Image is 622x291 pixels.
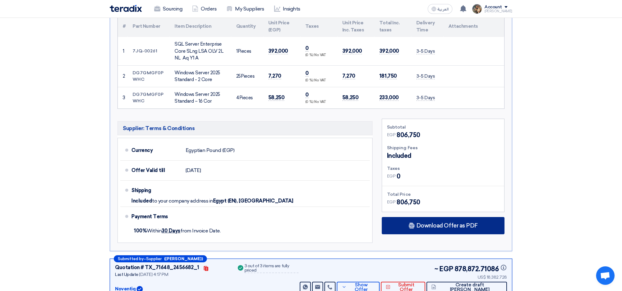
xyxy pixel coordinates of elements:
span: Included [131,198,152,204]
span: 7,270 [268,73,281,79]
th: # [118,16,128,37]
span: EGP [387,132,396,138]
span: 392,000 [342,48,362,54]
span: 3-5 Days [416,73,435,79]
div: US$ 18,382.728 [435,274,507,281]
th: Taxes [300,16,337,37]
th: Attachments [443,16,504,37]
td: DG7GMGF0PWHC [128,87,170,109]
a: Sourcing [149,2,187,16]
span: Download Offer as PDF [416,223,478,228]
div: (0 %) No VAT [305,53,332,58]
img: file_1710751448746.jpg [472,4,482,14]
td: 2 [118,65,128,87]
u: 30 Days [162,228,180,234]
div: Payment Terms [131,209,362,224]
span: 806,750 [397,198,420,207]
a: Insights [269,2,305,16]
span: EGP [387,173,396,179]
span: EGP [439,264,453,274]
span: Supplier [146,257,162,261]
span: [DATE] 4:17 PM [139,272,168,277]
span: 3-5 Days [416,95,435,101]
strong: 100% [134,228,147,234]
span: العربية [438,7,449,11]
td: 7JQ-00261 [128,37,170,65]
span: Included [387,151,411,160]
span: ~ [435,264,438,274]
span: 7,270 [342,73,355,79]
span: 233,000 [379,94,399,101]
div: Subtotal [387,124,499,130]
span: 25 [236,73,241,79]
div: – [114,255,207,262]
span: 58,250 [268,94,284,101]
div: Taxes [387,165,499,172]
div: SQL Server Enterprise Core SLng LSA OLV 2L NL Aq Y1 A [175,41,226,62]
th: Total Inc. taxes [374,16,411,37]
span: 58,250 [342,94,358,101]
span: 3-5 Days [416,48,435,54]
div: Shipping [131,183,181,198]
span: Submitted by [118,257,144,261]
span: to your company address in [152,198,213,204]
span: 392,000 [379,48,399,54]
div: 3 out of 3 items are fully priced [245,264,299,273]
a: My Suppliers [221,2,269,16]
td: DG7GMGF0PWHC [128,65,170,87]
th: Delivery Time [411,16,443,37]
div: Windows Server 2025 Standard - 2 Core [175,69,226,83]
span: 878,872.71086 [455,264,507,274]
span: 1 [236,48,238,54]
span: 806,750 [397,130,420,140]
div: Open chat [596,266,615,285]
div: Account [484,5,502,10]
th: Part Number [128,16,170,37]
div: [PERSON_NAME] [484,10,512,13]
th: Quantity [231,16,263,37]
span: 392,000 [268,48,288,54]
div: (0 %) No VAT [305,78,332,83]
td: 1 [118,37,128,65]
span: 0 [305,92,309,98]
span: 0 [305,45,309,51]
th: Unit Price Inc. Taxes [337,16,374,37]
span: Egypt (EN), [GEOGRAPHIC_DATA] [213,198,293,204]
span: 4 [236,95,239,100]
td: 3 [118,87,128,109]
div: Currency [131,143,181,158]
img: Teradix logo [110,5,142,12]
div: Offer Valid till [131,163,181,178]
td: Pieces [231,37,263,65]
button: العربية [428,4,452,14]
div: (0 %) No VAT [305,100,332,105]
b: ([PERSON_NAME]) [164,257,203,261]
span: 0 [397,172,401,181]
span: Last Update [115,272,138,277]
h5: Supplier: Terms & Conditions [117,121,373,135]
td: Pieces [231,65,263,87]
span: Within from Invoice Date. [134,228,220,234]
th: Item Description [170,16,231,37]
span: 181,750 [379,73,397,79]
span: [DATE] [186,167,201,174]
div: Windows Server 2025 Standard – 16 Cor [175,91,226,105]
span: EGP [387,199,396,205]
div: Total Price [387,191,499,198]
a: Orders [187,2,221,16]
span: 0 [305,70,309,76]
th: Unit Price (EGP) [263,16,300,37]
div: Egyptian Pound (EGP) [186,145,234,156]
td: Pieces [231,87,263,109]
div: Shipping Fees [387,145,499,151]
div: Quotation # TX_71648_2456682_1 [115,264,199,271]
